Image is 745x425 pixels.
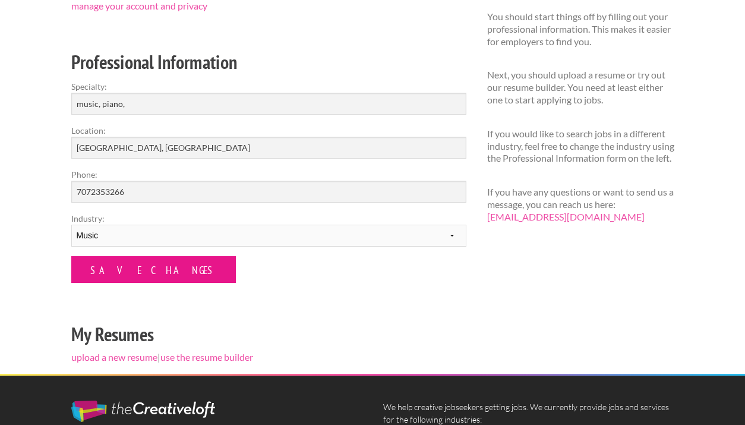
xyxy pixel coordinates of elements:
label: Industry: [71,212,466,225]
p: If you would like to search jobs in a different industry, feel free to change the industry using ... [487,128,674,165]
a: upload a new resume [71,351,157,363]
p: Next, you should upload a resume or try out our resume builder. You need at least either one to s... [487,69,674,106]
p: If you have any questions or want to send us a message, you can reach us here: [487,186,674,223]
input: Save Changes [71,256,236,283]
label: Specialty: [71,80,466,93]
input: Optional [71,181,466,203]
img: The Creative Loft [71,401,215,422]
h2: My Resumes [71,321,466,348]
label: Location: [71,124,466,137]
h2: Professional Information [71,49,466,75]
a: use the resume builder [160,351,253,363]
label: Phone: [71,168,466,181]
p: You should start things off by filling out your professional information. This makes it easier fo... [487,11,674,48]
a: [EMAIL_ADDRESS][DOMAIN_NAME] [487,211,645,222]
input: e.g. New York, NY [71,137,466,159]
